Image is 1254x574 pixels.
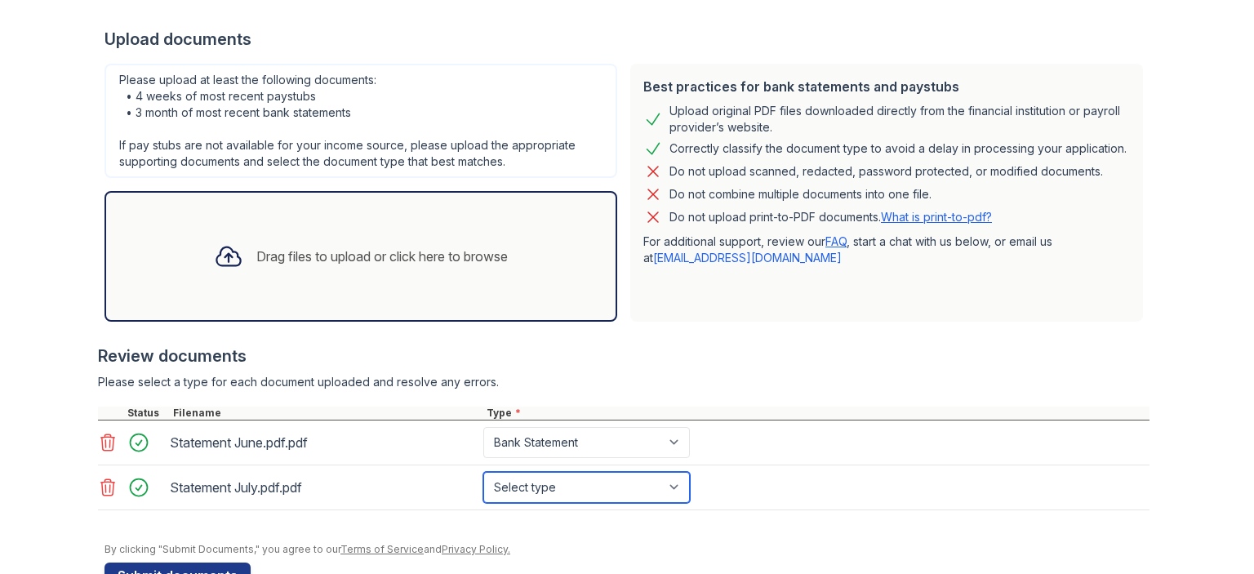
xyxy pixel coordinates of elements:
[643,234,1130,266] p: For additional support, review our , start a chat with us below, or email us at
[104,28,1149,51] div: Upload documents
[881,210,992,224] a: What is print-to-pdf?
[669,209,992,225] p: Do not upload print-to-PDF documents.
[256,247,508,266] div: Drag files to upload or click here to browse
[104,543,1149,556] div: By clicking "Submit Documents," you agree to our and
[669,185,932,204] div: Do not combine multiple documents into one file.
[170,429,477,456] div: Statement June.pdf.pdf
[170,474,477,501] div: Statement July.pdf.pdf
[442,543,510,555] a: Privacy Policy.
[124,407,170,420] div: Status
[669,162,1103,181] div: Do not upload scanned, redacted, password protected, or modified documents.
[653,251,842,265] a: [EMAIL_ADDRESS][DOMAIN_NAME]
[170,407,483,420] div: Filename
[483,407,1149,420] div: Type
[340,543,424,555] a: Terms of Service
[98,374,1149,390] div: Please select a type for each document uploaded and resolve any errors.
[643,77,1130,96] div: Best practices for bank statements and paystubs
[825,234,847,248] a: FAQ
[98,345,1149,367] div: Review documents
[104,64,617,178] div: Please upload at least the following documents: • 4 weeks of most recent paystubs • 3 month of mo...
[669,103,1130,136] div: Upload original PDF files downloaded directly from the financial institution or payroll provider’...
[669,139,1127,158] div: Correctly classify the document type to avoid a delay in processing your application.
